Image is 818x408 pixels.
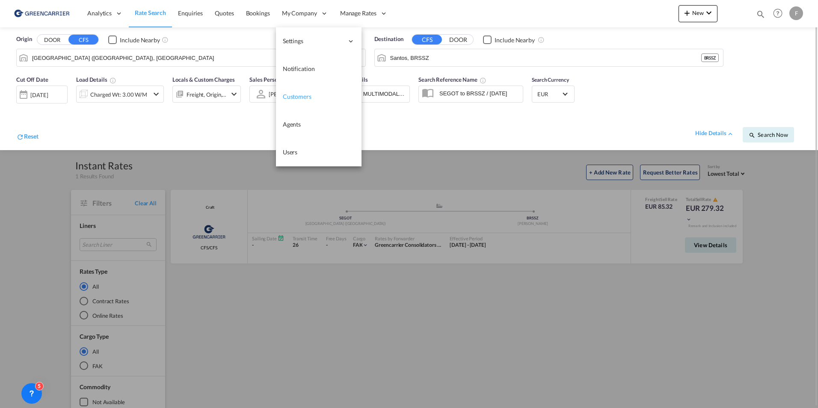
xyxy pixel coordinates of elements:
[172,86,241,103] div: Freight Origin Destinationicon-chevron-down
[68,35,98,44] button: CFS
[495,36,535,44] div: Include Nearby
[276,111,362,139] a: Agents
[32,51,341,64] input: Search by Port
[283,93,311,100] span: Customers
[76,76,116,83] span: Load Details
[16,35,32,44] span: Origin
[283,65,315,72] span: Notification
[789,6,803,20] div: F
[283,37,344,45] span: Settings
[390,51,701,64] input: Search by Port
[276,27,362,55] div: Settings
[16,76,48,83] span: Cut Off Date
[276,83,362,111] a: Customers
[756,9,765,22] div: icon-magnify
[682,8,692,18] md-icon: icon-plus 400-fg
[76,86,164,103] div: Charged Wt: 3.00 W/Micon-chevron-down
[246,9,270,17] span: Bookings
[187,89,227,101] div: Freight Origin Destination
[412,35,442,44] button: CFS
[443,35,473,45] button: DOOR
[538,36,545,43] md-icon: Unchecked: Ignores neighbouring ports when fetching rates.Checked : Includes neighbouring ports w...
[282,9,317,18] span: My Company
[435,87,523,100] input: Search Reference Name
[695,129,734,138] div: hide detailsicon-chevron-up
[682,9,714,16] span: New
[480,77,486,84] md-icon: Your search will be saved by the below given name
[229,89,239,99] md-icon: icon-chevron-down
[268,88,313,100] md-select: Sales Person: Filip Pehrsson
[24,133,39,140] span: Reset
[269,91,312,98] div: [PERSON_NAME]
[16,86,68,103] div: [DATE]
[108,35,160,44] md-checkbox: Checkbox No Ink
[16,102,23,114] md-datepicker: Select
[16,133,24,141] md-icon: icon-refresh
[87,9,112,18] span: Analytics
[120,36,160,44] div: Include Nearby
[110,77,116,84] md-icon: Chargeable Weight
[37,35,67,45] button: DOOR
[704,8,714,18] md-icon: icon-chevron-down
[749,131,788,138] span: icon-magnifySearch Now
[679,5,717,22] button: icon-plus 400-fgNewicon-chevron-down
[151,89,161,99] md-icon: icon-chevron-down
[375,49,723,66] md-input-container: Santos, BRSSZ
[90,89,147,101] div: Charged Wt: 3.00 W/M
[536,88,570,100] md-select: Select Currency: € EUREuro
[13,4,71,23] img: 609dfd708afe11efa14177256b0082fb.png
[418,76,486,83] span: Search Reference Name
[215,9,234,17] span: Quotes
[249,76,281,83] span: Sales Person
[178,9,203,17] span: Enquiries
[743,127,794,142] button: icon-magnifySearch Now
[16,132,39,142] div: icon-refreshReset
[374,35,403,44] span: Destination
[283,148,298,156] span: Users
[30,91,48,99] div: [DATE]
[135,9,166,16] span: Rate Search
[162,36,169,43] md-icon: Unchecked: Ignores neighbouring ports when fetching rates.Checked : Includes neighbouring ports w...
[756,9,765,19] md-icon: icon-magnify
[276,139,362,166] a: Users
[749,132,756,139] md-icon: icon-magnify
[483,35,535,44] md-checkbox: Checkbox No Ink
[276,55,362,83] a: Notification
[532,77,569,83] span: Search Currency
[701,53,719,62] div: BRSSZ
[771,6,785,21] span: Help
[537,90,561,98] span: EUR
[771,6,789,21] div: Help
[340,9,376,18] span: Manage Rates
[283,121,301,128] span: Agents
[343,88,407,101] input: Enter Customer Details
[172,76,235,83] span: Locals & Custom Charges
[17,49,365,66] md-input-container: Gothenburg (Goteborg), SEGOT
[726,130,734,138] md-icon: icon-chevron-up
